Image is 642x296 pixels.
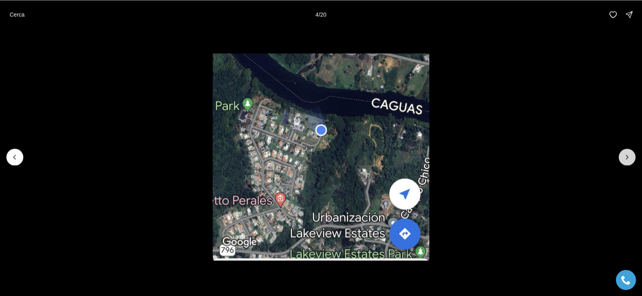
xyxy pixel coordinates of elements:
font: 20 [320,11,327,18]
font: Cerca [10,11,24,18]
font: 4 [315,11,319,18]
button: Next slide [619,149,636,165]
button: Previous slide [6,149,23,165]
button: Cerca [5,6,29,22]
font: / [319,11,320,18]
